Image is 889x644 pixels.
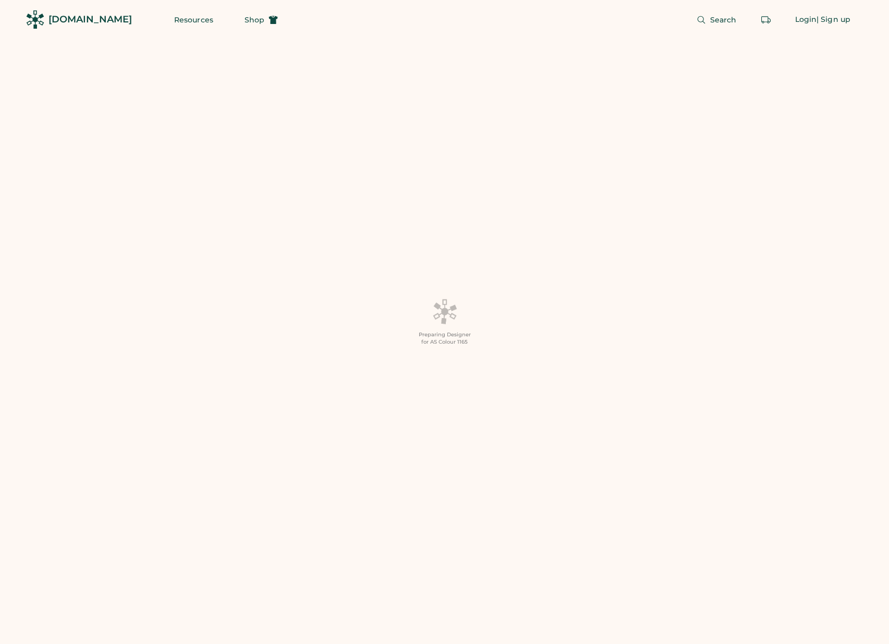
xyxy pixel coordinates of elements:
[795,15,817,25] div: Login
[162,9,226,30] button: Resources
[684,9,749,30] button: Search
[817,15,850,25] div: | Sign up
[756,9,776,30] button: Retrieve an order
[432,298,457,324] img: Platens-Black-Loader-Spin-rich%20black.webp
[710,16,737,23] span: Search
[26,10,44,29] img: Rendered Logo - Screens
[48,13,132,26] div: [DOMAIN_NAME]
[419,331,471,346] div: Preparing Designer for AS Colour 1165
[245,16,264,23] span: Shop
[232,9,290,30] button: Shop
